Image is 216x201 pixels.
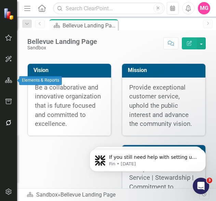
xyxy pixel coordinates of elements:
[198,2,210,14] button: MG
[193,178,209,194] iframe: Intercom live chat
[30,20,118,59] span: If you still need help with setting up notifications or using Teams for updates, I’m here to assi...
[27,45,97,50] div: Sandbox
[129,84,192,128] span: Provide exceptional customer service, uphold the public interest and advance the community vision.
[60,191,116,198] div: Bellevue Landing Page
[207,178,212,183] span: 3
[30,26,118,33] p: Message from Fin, sent 1d ago
[53,2,164,14] input: Search ClearPoint...
[79,134,216,182] iframe: Intercom notifications message
[63,21,116,30] div: Bellevue Landing Page
[27,191,199,199] div: »
[128,67,202,73] h3: Mission
[19,76,62,85] div: Elements & Reports
[36,191,58,198] a: Sandbox
[3,8,15,20] img: ClearPoint Strategy
[33,67,108,73] h3: Vision
[35,84,101,128] span: Be a collaborative and innovative organization that is future focused and committed to excellence.
[27,38,97,45] div: Bellevue Landing Page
